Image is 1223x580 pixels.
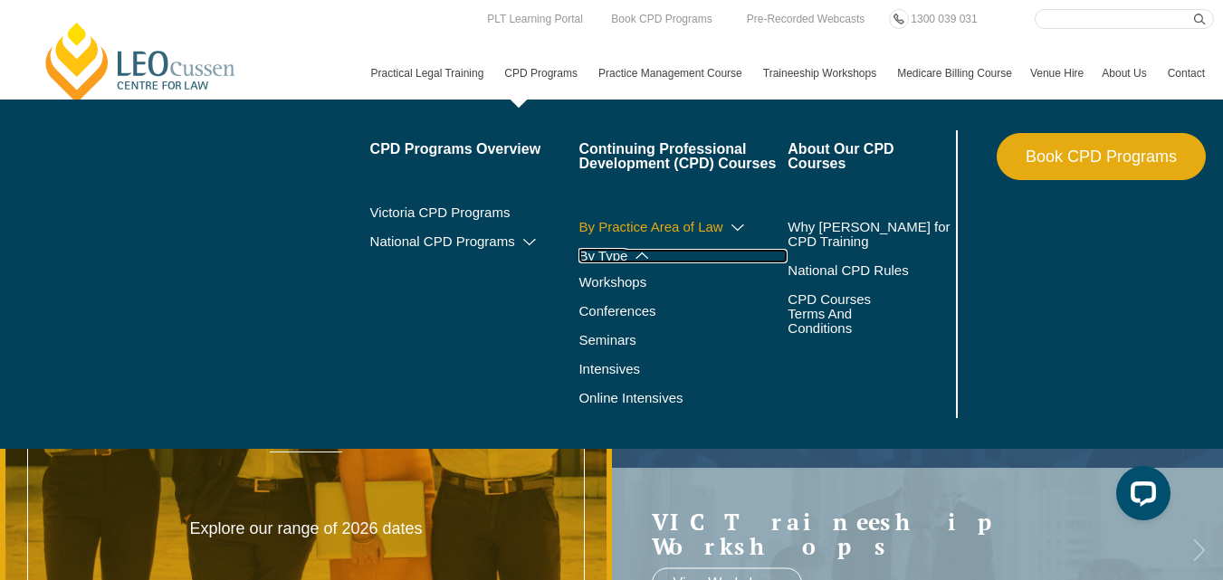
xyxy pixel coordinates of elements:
a: Traineeship Workshops [754,47,888,100]
a: CPD Programs Overview [370,142,579,157]
p: Explore our range of 2026 dates [184,518,428,539]
a: National CPD Rules [788,263,951,278]
a: [PERSON_NAME] Centre for Law [41,20,241,105]
a: Medicare Billing Course [888,47,1021,100]
a: Practical Legal Training [362,47,496,100]
a: Seminars [578,333,742,347]
a: Workshops [578,275,788,290]
a: Venue Hire [1021,47,1093,100]
a: By Type [578,249,788,263]
a: Book CPD Programs [607,9,716,29]
a: Why [PERSON_NAME] for CPD Training [788,220,951,249]
a: Continuing Professional Development (CPD) Courses [578,142,788,171]
a: CPD Programs [495,47,589,100]
span: 1300 039 031 [911,13,977,25]
a: Conferences [578,304,788,319]
a: About Our CPD Courses [788,142,951,171]
a: By Practice Area of Law [578,220,788,234]
a: 1300 039 031 [906,9,981,29]
a: Book CPD Programs [997,133,1206,180]
a: Victoria CPD Programs [370,205,579,220]
a: Pre-Recorded Webcasts [742,9,870,29]
iframe: LiveChat chat widget [1102,459,1178,535]
a: VIC Traineeship Workshops [652,509,1148,558]
a: National CPD Programs [370,234,579,249]
a: PLT Learning Portal [483,9,588,29]
a: About Us [1093,47,1158,100]
a: Practice Management Course [589,47,754,100]
a: CPD Courses Terms And Conditions [788,292,906,336]
a: Online Intensives [578,391,788,405]
a: Intensives [578,362,788,376]
a: Contact [1159,47,1214,100]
